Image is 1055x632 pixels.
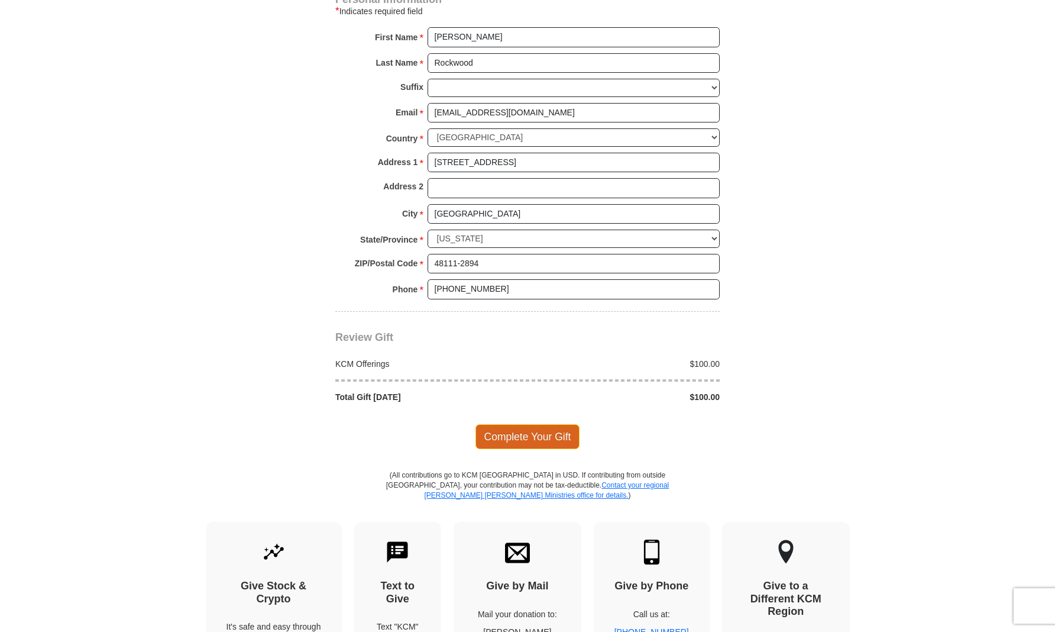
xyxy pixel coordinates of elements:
img: mobile.svg [639,540,664,565]
p: Call us at: [614,608,689,620]
strong: Last Name [376,54,418,71]
h4: Give Stock & Crypto [226,580,321,605]
img: envelope.svg [505,540,530,565]
strong: First Name [375,29,418,46]
strong: Address 2 [383,178,423,195]
strong: Suffix [400,79,423,95]
div: Total Gift [DATE] [329,391,528,403]
div: Indicates required field [335,4,720,18]
h4: Give by Mail [474,580,561,593]
strong: Phone [393,281,418,298]
p: Mail your donation to: [474,608,561,620]
div: KCM Offerings [329,358,528,370]
h4: Text to Give [375,580,421,605]
span: Complete Your Gift [475,424,580,449]
img: other-region [778,540,794,565]
strong: State/Province [360,231,418,248]
p: (All contributions go to KCM [GEOGRAPHIC_DATA] in USD. If contributing from outside [GEOGRAPHIC_D... [386,470,669,522]
span: Review Gift [335,331,393,343]
strong: City [402,205,418,222]
h4: Give to a Different KCM Region [743,580,829,618]
strong: Address 1 [378,154,418,170]
div: $100.00 [527,391,726,403]
img: give-by-stock.svg [261,540,286,565]
strong: Country [386,130,418,147]
strong: Email [396,104,418,121]
img: text-to-give.svg [385,540,410,565]
div: $100.00 [527,358,726,370]
strong: ZIP/Postal Code [355,255,418,272]
h4: Give by Phone [614,580,689,593]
